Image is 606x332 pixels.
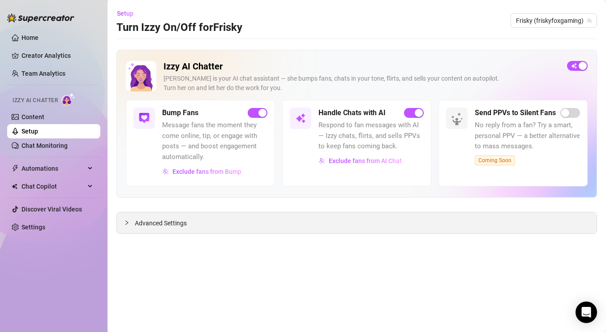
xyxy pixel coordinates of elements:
div: collapsed [124,218,135,228]
h5: Send PPVs to Silent Fans [475,108,556,118]
h3: Turn Izzy On/Off for Frisky [116,21,242,35]
a: Team Analytics [21,70,65,77]
img: svg%3e [139,113,150,124]
img: svg%3e [295,113,306,124]
a: Home [21,34,39,41]
span: Message fans the moment they come online, tip, or engage with posts — and boost engagement automa... [162,120,267,162]
a: Chat Monitoring [21,142,68,149]
span: thunderbolt [12,165,19,172]
a: Content [21,113,44,121]
img: silent-fans-ppv-o-N6Mmdf.svg [451,112,465,127]
a: Setup [21,128,38,135]
img: logo-BBDzfeDw.svg [7,13,74,22]
h2: Izzy AI Chatter [163,61,560,72]
span: Coming Soon [475,155,515,165]
img: svg%3e [163,168,169,175]
span: Exclude fans from Bump [172,168,241,175]
span: team [587,18,592,23]
img: AI Chatter [61,93,75,106]
span: Frisky (friskyfoxgaming) [516,14,592,27]
a: Settings [21,224,45,231]
span: Izzy AI Chatter [13,96,58,105]
img: Chat Copilot [12,183,17,190]
button: Setup [116,6,141,21]
h5: Handle Chats with AI [318,108,386,118]
div: Open Intercom Messenger [576,302,597,323]
span: Respond to fan messages with AI — Izzy chats, flirts, and sells PPVs to keep fans coming back. [318,120,424,152]
img: Izzy AI Chatter [126,61,156,91]
span: No reply from a fan? Try a smart, personal PPV — a better alternative to mass messages. [475,120,580,152]
button: Exclude fans from AI Chat [318,154,402,168]
div: [PERSON_NAME] is your AI chat assistant — she bumps fans, chats in your tone, flirts, and sells y... [163,74,560,93]
span: collapsed [124,220,129,225]
span: Chat Copilot [21,179,85,194]
h5: Bump Fans [162,108,198,118]
span: Setup [117,10,133,17]
span: Exclude fans from AI Chat [329,157,402,164]
a: Discover Viral Videos [21,206,82,213]
span: Automations [21,161,85,176]
a: Creator Analytics [21,48,93,63]
button: Exclude fans from Bump [162,164,242,179]
span: Advanced Settings [135,218,187,228]
img: svg%3e [319,158,325,164]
